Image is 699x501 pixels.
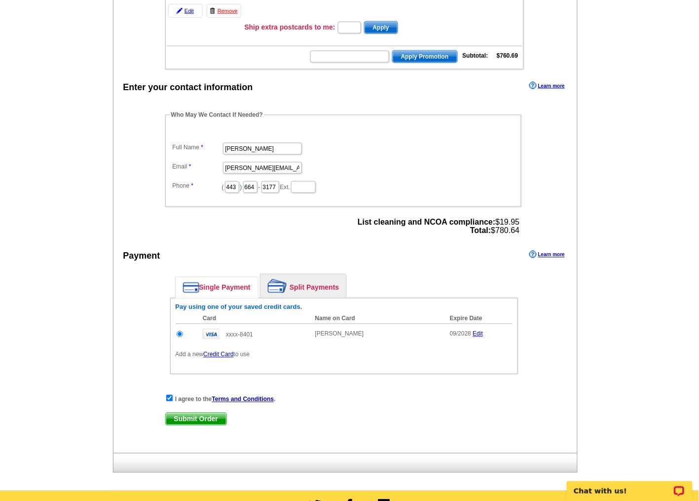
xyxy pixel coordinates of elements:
[392,50,458,63] button: Apply Promotion
[210,8,216,14] img: trashcan-icon.gif
[393,51,457,63] span: Apply Promotion
[203,351,233,358] a: Credit Card
[529,82,565,90] a: Learn more
[203,329,220,339] img: visa.gif
[175,396,276,403] strong: I agree to the .
[470,227,491,235] strong: Total:
[560,470,699,501] iframe: LiveChat chat widget
[358,218,495,226] strong: List cleaning and NCOA compliance:
[123,81,253,94] div: Enter your contact information
[497,52,518,59] strong: $760.69
[177,8,183,14] img: pencil-icon.gif
[173,143,222,152] label: Full Name
[168,4,203,18] a: Edit
[463,52,488,59] strong: Subtotal:
[166,413,226,425] span: Submit Order
[176,303,513,311] h6: Pay using one of your saved credit cards.
[450,331,471,337] span: 09/2028
[315,331,364,337] span: [PERSON_NAME]
[183,282,199,293] img: single-payment.png
[176,277,258,298] a: Single Payment
[198,314,310,324] th: Card
[173,162,222,171] label: Email
[358,218,519,235] span: $19.95 $780.64
[260,274,346,298] a: Split Payments
[176,350,513,359] p: Add a new to use
[123,250,160,263] div: Payment
[268,279,287,293] img: split-payment.png
[173,181,222,190] label: Phone
[245,23,335,32] h3: Ship extra postcards to me:
[364,21,398,34] button: Apply
[226,332,253,338] span: xxxx-8401
[212,396,274,403] a: Terms and Conditions
[170,179,516,194] dd: ( ) - Ext.
[207,4,241,18] a: Remove
[473,331,483,337] a: Edit
[310,314,445,324] th: Name on Card
[445,314,513,324] th: Expire Date
[365,22,398,33] span: Apply
[170,110,264,119] legend: Who May We Contact If Needed?
[529,251,565,259] a: Learn more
